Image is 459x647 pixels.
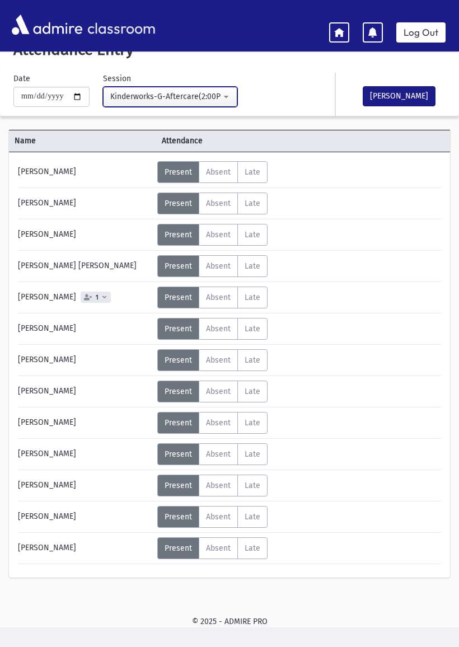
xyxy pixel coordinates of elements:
[157,381,268,402] div: AttTypes
[206,293,231,302] span: Absent
[12,255,157,277] div: [PERSON_NAME] [PERSON_NAME]
[206,449,231,459] span: Absent
[9,616,450,627] div: © 2025 - ADMIRE PRO
[12,193,157,214] div: [PERSON_NAME]
[165,449,192,459] span: Present
[12,318,157,340] div: [PERSON_NAME]
[12,381,157,402] div: [PERSON_NAME]
[157,349,268,371] div: AttTypes
[157,443,268,465] div: AttTypes
[12,412,157,434] div: [PERSON_NAME]
[157,255,268,277] div: AttTypes
[245,512,260,522] span: Late
[157,537,268,559] div: AttTypes
[245,167,260,177] span: Late
[245,261,260,271] span: Late
[12,537,157,559] div: [PERSON_NAME]
[157,287,268,308] div: AttTypes
[206,543,231,553] span: Absent
[12,443,157,465] div: [PERSON_NAME]
[165,324,192,334] span: Present
[9,12,85,37] img: AdmirePro
[157,506,268,528] div: AttTypes
[157,193,268,214] div: AttTypes
[363,86,435,106] button: [PERSON_NAME]
[165,481,192,490] span: Present
[165,199,192,208] span: Present
[157,412,268,434] div: AttTypes
[165,167,192,177] span: Present
[165,261,192,271] span: Present
[396,22,446,43] a: Log Out
[12,506,157,528] div: [PERSON_NAME]
[206,324,231,334] span: Absent
[206,199,231,208] span: Absent
[157,161,268,183] div: AttTypes
[93,294,101,301] span: 1
[157,475,268,496] div: AttTypes
[206,387,231,396] span: Absent
[245,418,260,428] span: Late
[206,418,231,428] span: Absent
[12,224,157,246] div: [PERSON_NAME]
[206,481,231,490] span: Absent
[245,230,260,240] span: Late
[245,387,260,396] span: Late
[206,355,231,365] span: Absent
[165,387,192,396] span: Present
[245,481,260,490] span: Late
[13,73,30,85] label: Date
[245,543,260,553] span: Late
[165,293,192,302] span: Present
[165,418,192,428] span: Present
[245,293,260,302] span: Late
[165,355,192,365] span: Present
[206,230,231,240] span: Absent
[206,167,231,177] span: Absent
[245,199,260,208] span: Late
[85,10,156,40] span: classroom
[165,230,192,240] span: Present
[9,135,156,147] span: Name
[12,475,157,496] div: [PERSON_NAME]
[157,318,268,340] div: AttTypes
[103,73,131,85] label: Session
[12,161,157,183] div: [PERSON_NAME]
[165,512,192,522] span: Present
[165,543,192,553] span: Present
[206,261,231,271] span: Absent
[245,449,260,459] span: Late
[12,287,157,308] div: [PERSON_NAME]
[156,135,414,147] span: Attendance
[206,512,231,522] span: Absent
[245,324,260,334] span: Late
[103,87,237,107] button: Kinderworks-G-Aftercare(2:00PM-4:00PM)
[157,224,268,246] div: AttTypes
[110,91,221,102] div: Kinderworks-G-Aftercare(2:00PM-4:00PM)
[12,349,157,371] div: [PERSON_NAME]
[245,355,260,365] span: Late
